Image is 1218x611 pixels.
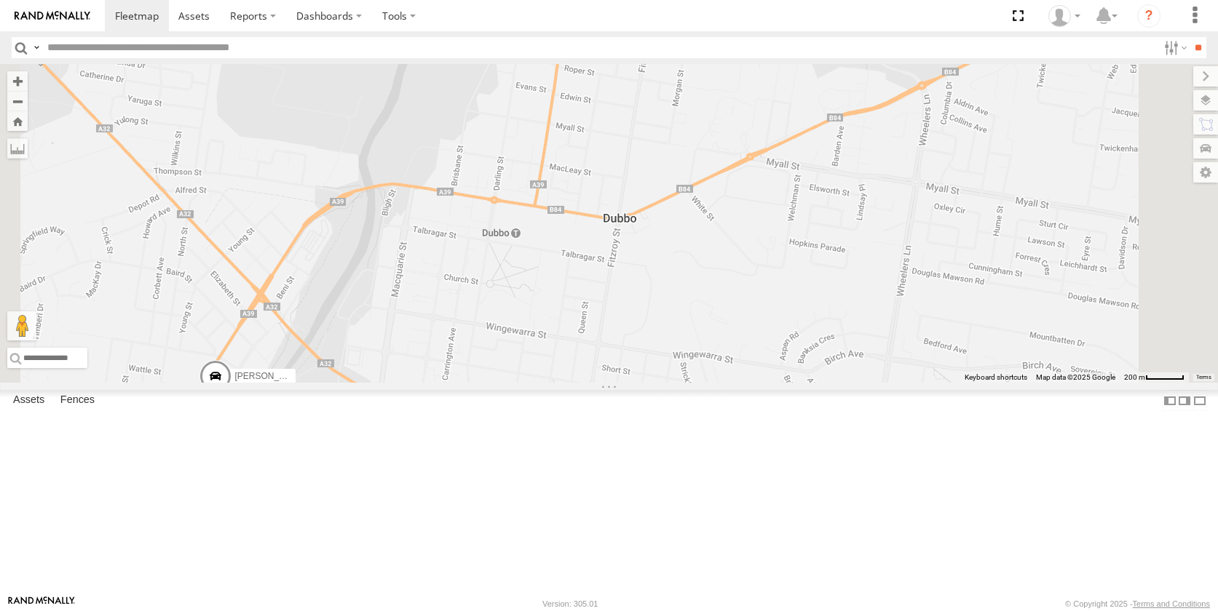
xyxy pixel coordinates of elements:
[6,391,52,411] label: Assets
[1193,390,1207,411] label: Hide Summary Table
[8,596,75,611] a: Visit our Website
[1120,372,1189,383] button: Map scale: 200 m per 50 pixels
[15,11,90,21] img: rand-logo.svg
[1124,373,1145,381] span: 200 m
[7,111,28,131] button: Zoom Home
[1137,4,1160,28] i: ?
[1036,373,1115,381] span: Map data ©2025 Google
[7,138,28,159] label: Measure
[7,91,28,111] button: Zoom out
[7,71,28,91] button: Zoom in
[7,311,36,340] button: Drag Pegman onto the map to open Street View
[1177,390,1192,411] label: Dock Summary Table to the Right
[1043,5,1085,27] div: Jake Allan
[234,372,307,382] span: [PERSON_NAME]
[53,391,102,411] label: Fences
[1163,390,1177,411] label: Dock Summary Table to the Left
[1158,37,1190,58] label: Search Filter Options
[542,599,598,608] div: Version: 305.01
[1196,375,1211,380] a: Terms
[1065,599,1210,608] div: © Copyright 2025 -
[1133,599,1210,608] a: Terms and Conditions
[1193,162,1218,183] label: Map Settings
[965,372,1027,383] button: Keyboard shortcuts
[31,37,42,58] label: Search Query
